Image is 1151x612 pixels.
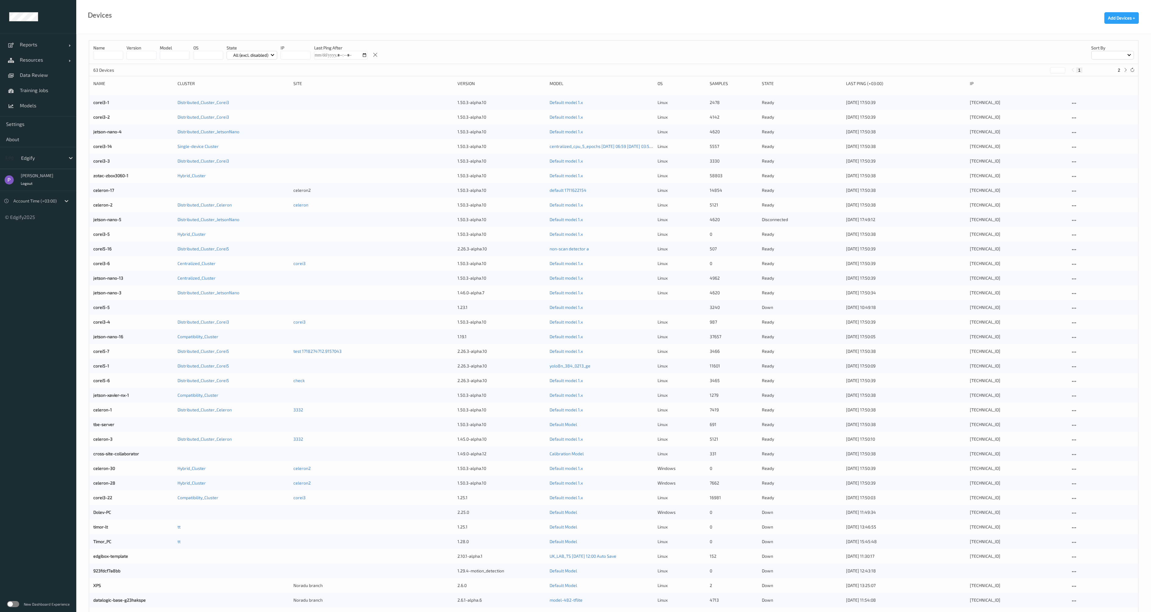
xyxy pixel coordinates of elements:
p: ready [762,495,842,501]
a: Calibration Model [550,451,584,456]
a: corei3-4 [93,319,110,324]
div: 1.45.0-alpha.10 [457,436,545,442]
a: Distributed_Cluster_Corei3 [177,100,229,105]
a: Default Model [550,583,577,588]
p: linux [658,99,705,106]
div: ip [970,81,1066,87]
a: celeron-1 [93,407,112,412]
p: ready [762,275,842,281]
a: jetson-nano-5 [93,217,121,222]
div: 1.25.1 [457,495,545,501]
a: corei3-14 [93,144,112,149]
div: [DATE] 17:50:39 [846,114,966,120]
div: [TECHNICAL_ID] [970,465,1066,471]
a: Distributed_Cluster_JetsonNano [177,129,239,134]
a: Centralized_Cluster [177,275,216,281]
p: linux [658,319,705,325]
p: linux [658,231,705,237]
div: [DATE] 17:50:39 [846,246,966,252]
p: ready [762,378,842,384]
a: corei5-16 [93,246,112,251]
div: [TECHNICAL_ID] [970,304,1066,310]
a: Default model 1.x [550,349,583,354]
div: 4620 [710,217,758,223]
a: model-482-tflite [550,597,583,603]
a: celeron2 [293,480,311,485]
p: linux [658,114,705,120]
div: 2.26.3-alpha.10 [457,246,545,252]
div: 1.50.3-alpha.10 [457,319,545,325]
div: [TECHNICAL_ID] [970,451,1066,457]
div: Model [550,81,653,87]
div: 5557 [710,143,758,149]
a: celeron [293,202,308,207]
a: Distributed_Cluster_Corei3 [177,319,229,324]
a: Default model 1.x [550,202,583,207]
div: 1.50.3-alpha.10 [457,158,545,164]
a: celeron-3 [93,436,113,442]
a: Default Model [550,524,577,529]
div: [DATE] 17:50:39 [846,480,966,486]
p: version [127,45,156,51]
a: Default model 1.x [550,436,583,442]
div: [DATE] 17:50:10 [846,436,966,442]
a: Compatibility_Cluster [177,334,218,339]
a: Distributed_Cluster_Corei5 [177,378,229,383]
a: XPS [93,583,101,588]
p: linux [658,158,705,164]
a: jetson-nano-13 [93,275,123,281]
a: Distributed_Cluster_Corei3 [177,158,229,163]
div: 37657 [710,334,758,340]
div: [DATE] 17:50:38 [846,202,966,208]
div: [TECHNICAL_ID] [970,231,1066,237]
div: [TECHNICAL_ID] [970,129,1066,135]
div: [TECHNICAL_ID] [970,319,1066,325]
div: [DATE] 17:50:09 [846,363,966,369]
button: 2 [1116,67,1122,73]
div: [TECHNICAL_ID] [970,275,1066,281]
p: linux [658,202,705,208]
a: celeron-17 [93,188,114,193]
p: linux [658,217,705,223]
a: celeron-2 [93,202,113,207]
p: ready [762,114,842,120]
div: 1.23.1 [457,304,545,310]
div: [TECHNICAL_ID] [970,363,1066,369]
div: 1.19.1 [457,334,545,340]
a: corei3-1 [93,100,109,105]
p: linux [658,436,705,442]
p: linux [658,246,705,252]
p: linux [658,129,705,135]
div: [TECHNICAL_ID] [970,392,1066,398]
p: model [160,45,190,51]
p: linux [658,334,705,340]
p: ready [762,319,842,325]
p: ready [762,99,842,106]
div: 1279 [710,392,758,398]
div: [DATE] 17:50:38 [846,451,966,457]
a: Default Model [550,568,577,573]
a: tbe-server [93,422,114,427]
p: ready [762,436,842,442]
a: Default model 1.x [550,290,583,295]
p: linux [658,143,705,149]
div: [TECHNICAL_ID] [970,421,1066,428]
p: linux [658,363,705,369]
p: ready [762,421,842,428]
div: 1.50.3-alpha.10 [457,231,545,237]
div: 987 [710,319,758,325]
p: ready [762,363,842,369]
p: ready [762,290,842,296]
div: 1.50.3-alpha.10 [457,202,545,208]
p: linux [658,451,705,457]
div: 14854 [710,187,758,193]
div: [DATE] 17:50:38 [846,407,966,413]
div: [DATE] 17:50:39 [846,275,966,281]
div: [DATE] 17:50:05 [846,334,966,340]
div: 0 [710,231,758,237]
a: corei3-6 [93,261,110,266]
p: down [762,304,842,310]
div: 3466 [710,348,758,354]
a: zotac-zbox3060-1 [93,173,128,178]
div: [TECHNICAL_ID] [970,143,1066,149]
